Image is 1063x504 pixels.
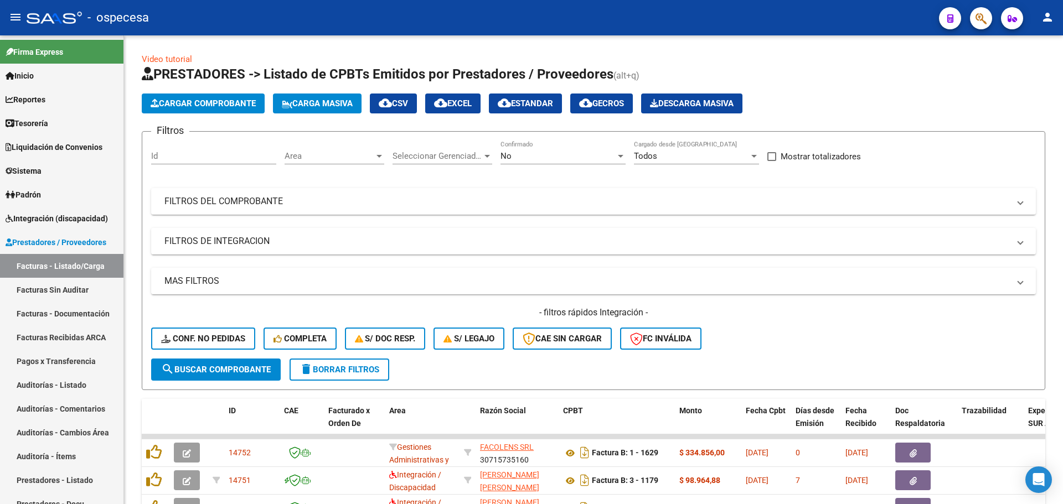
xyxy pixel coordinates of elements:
[164,235,1009,247] mat-panel-title: FILTROS DE INTEGRACION
[796,406,834,428] span: Días desde Emisión
[151,358,281,381] button: Buscar Comprobante
[142,54,192,64] a: Video tutorial
[290,358,389,381] button: Borrar Filtros
[164,195,1009,207] mat-panel-title: FILTROS DEL COMPROBANTE
[389,406,406,415] span: Area
[6,236,106,248] span: Prestadores / Proveedores
[500,151,512,161] span: No
[9,11,22,24] mat-icon: menu
[579,96,592,110] mat-icon: cloud_download
[151,98,256,108] span: Cargar Comprobante
[328,406,370,428] span: Facturado x Orden De
[379,98,408,108] span: CSV
[151,268,1036,294] mat-expansion-panel-header: MAS FILTROS
[480,469,554,492] div: 27244594560
[164,275,1009,287] mat-panel-title: MAS FILTROS
[641,93,742,113] app-download-masive: Descarga masiva de comprobantes (adjuntos)
[523,334,602,344] span: CAE SIN CARGAR
[142,93,265,113] button: Cargar Comprobante
[434,328,504,350] button: S/ legajo
[791,399,841,448] datatable-header-cell: Días desde Emisión
[6,212,108,225] span: Integración (discapacidad)
[161,365,271,375] span: Buscar Comprobante
[746,448,768,457] span: [DATE]
[841,399,891,448] datatable-header-cell: Fecha Recibido
[425,93,481,113] button: EXCEL
[513,328,612,350] button: CAE SIN CARGAR
[87,6,149,30] span: - ospecesa
[613,70,639,81] span: (alt+q)
[229,406,236,415] span: ID
[161,334,245,344] span: Conf. no pedidas
[6,46,63,58] span: Firma Express
[142,66,613,82] span: PRESTADORES -> Listado de CPBTs Emitidos por Prestadores / Proveedores
[355,334,416,344] span: S/ Doc Resp.
[679,448,725,457] strong: $ 334.856,00
[264,328,337,350] button: Completa
[630,334,692,344] span: FC Inválida
[480,443,534,451] span: FACOLENS SRL
[151,306,1036,319] h4: - filtros rápidos Integración -
[151,228,1036,254] mat-expansion-panel-header: FILTROS DE INTEGRACION
[957,399,1024,448] datatable-header-cell: Trazabilidad
[284,406,298,415] span: CAE
[563,406,583,415] span: CPBT
[675,399,741,448] datatable-header-cell: Monto
[845,448,868,457] span: [DATE]
[781,150,861,163] span: Mostrar totalizadores
[434,96,447,110] mat-icon: cloud_download
[845,406,876,428] span: Fecha Recibido
[796,476,800,485] span: 7
[370,93,417,113] button: CSV
[570,93,633,113] button: Gecros
[746,406,786,415] span: Fecha Cpbt
[746,476,768,485] span: [DATE]
[229,448,251,457] span: 14752
[379,96,392,110] mat-icon: cloud_download
[480,470,539,492] span: [PERSON_NAME] [PERSON_NAME]
[273,93,362,113] button: Carga Masiva
[151,328,255,350] button: Conf. no pedidas
[1025,466,1052,493] div: Open Intercom Messenger
[6,70,34,82] span: Inicio
[962,406,1007,415] span: Trazabilidad
[845,476,868,485] span: [DATE]
[345,328,426,350] button: S/ Doc Resp.
[579,98,624,108] span: Gecros
[650,98,734,108] span: Descarga Masiva
[434,98,472,108] span: EXCEL
[389,443,449,477] span: Gestiones Administrativas y Otros
[6,189,41,201] span: Padrón
[577,444,592,461] i: Descargar documento
[393,151,482,161] span: Seleccionar Gerenciador
[151,188,1036,215] mat-expansion-panel-header: FILTROS DEL COMPROBANTE
[324,399,385,448] datatable-header-cell: Facturado x Orden De
[300,365,379,375] span: Borrar Filtros
[577,471,592,489] i: Descargar documento
[161,362,174,376] mat-icon: search
[6,93,45,106] span: Reportes
[6,141,102,153] span: Liquidación de Convenios
[679,406,702,415] span: Monto
[385,399,460,448] datatable-header-cell: Area
[592,476,658,485] strong: Factura B: 3 - 1179
[389,470,441,492] span: Integración / Discapacidad
[151,123,189,138] h3: Filtros
[476,399,559,448] datatable-header-cell: Razón Social
[592,449,658,458] strong: Factura B: 1 - 1629
[282,98,353,108] span: Carga Masiva
[300,362,313,376] mat-icon: delete
[498,98,553,108] span: Estandar
[498,96,511,110] mat-icon: cloud_download
[285,151,374,161] span: Area
[489,93,562,113] button: Estandar
[229,476,251,485] span: 14751
[620,328,701,350] button: FC Inválida
[6,117,48,129] span: Tesorería
[559,399,675,448] datatable-header-cell: CPBT
[679,476,720,485] strong: $ 98.964,88
[443,334,494,344] span: S/ legajo
[634,151,657,161] span: Todos
[480,406,526,415] span: Razón Social
[641,93,742,113] button: Descarga Masiva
